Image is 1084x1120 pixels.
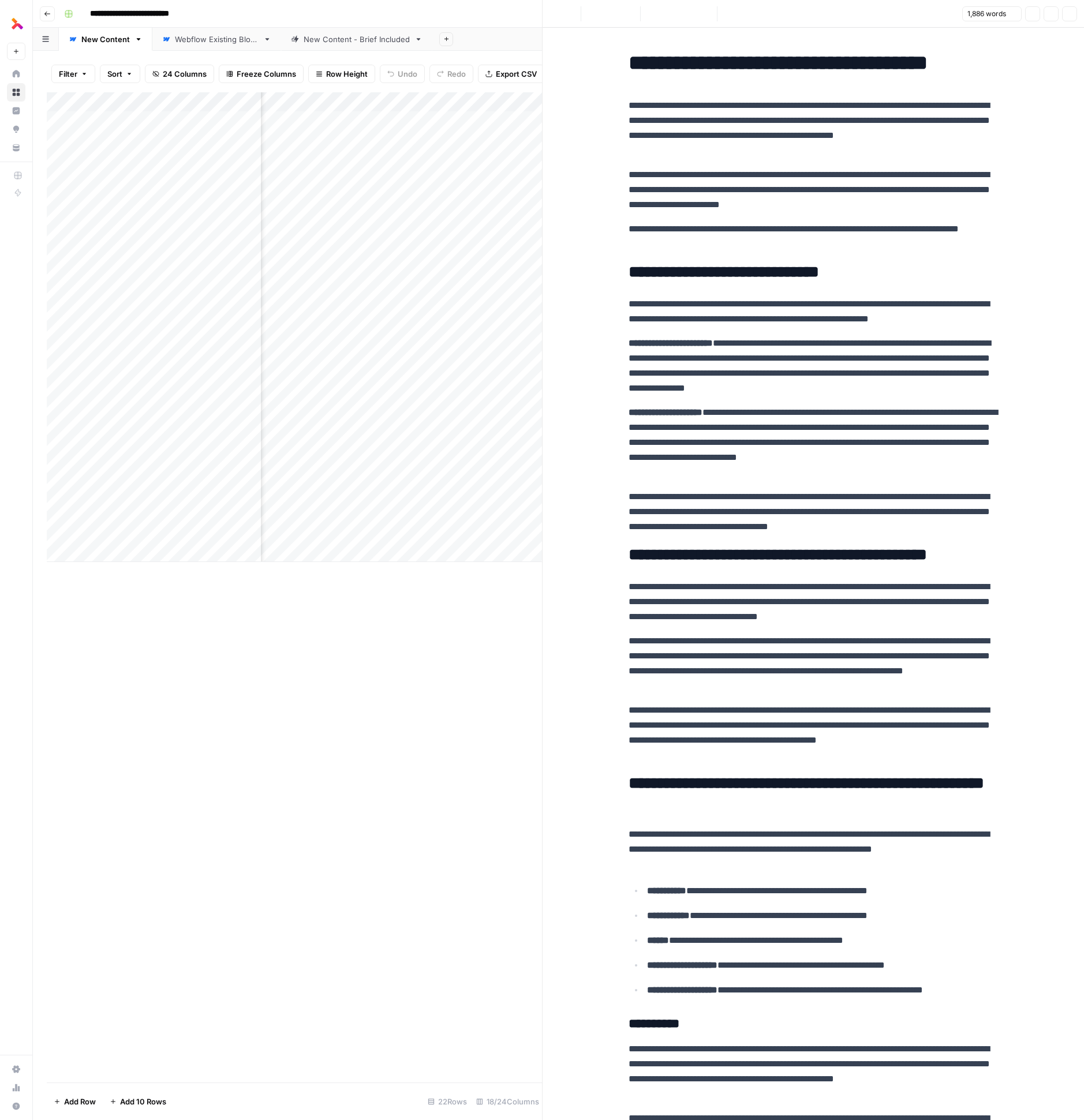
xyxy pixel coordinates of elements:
span: Filter [59,68,77,80]
a: Your Data [7,138,25,157]
span: Undo [398,68,417,80]
button: 1,886 words [962,6,1022,21]
div: 22 Rows [423,1092,472,1111]
div: New Content [81,33,130,45]
span: Row Height [326,68,368,80]
img: Thoughtful AI Content Engine Logo [7,13,28,34]
button: Row Height [308,65,375,83]
span: Freeze Columns [237,68,296,80]
button: Help + Support [7,1097,25,1115]
button: Sort [100,65,140,83]
div: 18/24 Columns [472,1092,544,1111]
button: 24 Columns [145,65,214,83]
a: Home [7,65,25,83]
span: Add Row [64,1096,96,1107]
a: New Content [59,28,152,51]
div: Webflow Existing Blogs [175,33,259,45]
span: Sort [107,68,122,80]
a: Settings [7,1060,25,1078]
span: Add 10 Rows [120,1096,166,1107]
button: Undo [380,65,425,83]
span: Redo [447,68,466,80]
button: Add 10 Rows [103,1092,173,1111]
span: Export CSV [496,68,537,80]
a: New Content - Brief Included [281,28,432,51]
a: Opportunities [7,120,25,138]
button: Filter [51,65,95,83]
div: New Content - Brief Included [304,33,410,45]
span: 24 Columns [163,68,207,80]
button: Export CSV [478,65,544,83]
button: Redo [429,65,473,83]
button: Add Row [47,1092,103,1111]
a: Webflow Existing Blogs [152,28,281,51]
span: 1,886 words [967,9,1006,19]
a: Usage [7,1078,25,1097]
button: Freeze Columns [219,65,304,83]
button: Workspace: Thoughtful AI Content Engine [7,9,25,38]
a: Browse [7,83,25,102]
a: Insights [7,102,25,120]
